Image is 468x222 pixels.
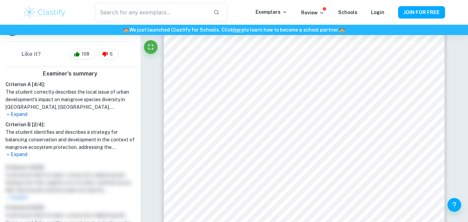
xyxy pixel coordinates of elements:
[256,8,287,16] p: Exemplars
[5,81,135,88] h6: Criterion A [ 4 / 4 ]:
[99,49,119,60] div: 6
[5,151,135,158] p: Expand
[447,198,461,212] button: Help and Feedback
[339,27,345,33] span: 🏫
[371,10,384,15] a: Login
[95,3,208,22] input: Search for any exemplars...
[106,51,116,58] span: 6
[3,70,138,78] h6: Examiner's summary
[5,128,135,151] h1: The student identifies and describes a strategy for balancing conservation and development in the...
[22,50,41,58] h6: Like it?
[233,27,244,33] a: here
[78,51,93,58] span: 108
[23,5,66,19] img: Clastify logo
[5,121,135,128] h6: Criterion B [ 2 / 4 ]:
[398,6,445,19] button: JOIN FOR FREE
[144,40,158,54] button: Fullscreen
[1,26,467,34] h6: We just launched Clastify for Schools. Click to learn how to become a school partner.
[5,111,135,118] p: Expand
[5,88,135,111] h1: The student correctly describes the local issue of urban development's impact on mangrove species...
[338,10,357,15] a: Schools
[301,9,324,16] p: Review
[123,27,129,33] span: 🏫
[71,49,95,60] div: 108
